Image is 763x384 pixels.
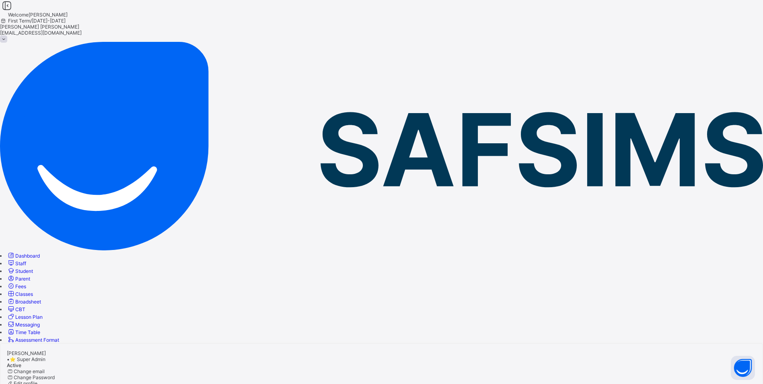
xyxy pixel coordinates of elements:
[7,337,59,343] a: Assessment Format
[15,283,26,289] span: Fees
[7,362,21,368] span: Active
[15,268,33,274] span: Student
[15,306,25,312] span: CBT
[7,253,40,259] a: Dashboard
[15,337,59,343] span: Assessment Format
[10,356,45,362] span: ⭐ Super Admin
[15,322,40,328] span: Messaging
[7,329,40,335] a: Time Table
[7,260,26,266] a: Staff
[14,374,55,380] span: Change Password
[731,356,755,380] button: Open asap
[7,314,43,320] a: Lesson Plan
[7,356,756,362] div: •
[7,306,25,312] a: CBT
[15,299,41,305] span: Broadsheet
[7,276,30,282] a: Parent
[7,283,26,289] a: Fees
[15,329,40,335] span: Time Table
[15,291,33,297] span: Classes
[15,253,40,259] span: Dashboard
[8,12,68,18] span: Welcome [PERSON_NAME]
[7,291,33,297] a: Classes
[7,322,40,328] a: Messaging
[15,260,26,266] span: Staff
[15,276,30,282] span: Parent
[7,268,33,274] a: Student
[15,314,43,320] span: Lesson Plan
[7,350,46,356] span: [PERSON_NAME]
[14,368,45,374] span: Change email
[7,299,41,305] a: Broadsheet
